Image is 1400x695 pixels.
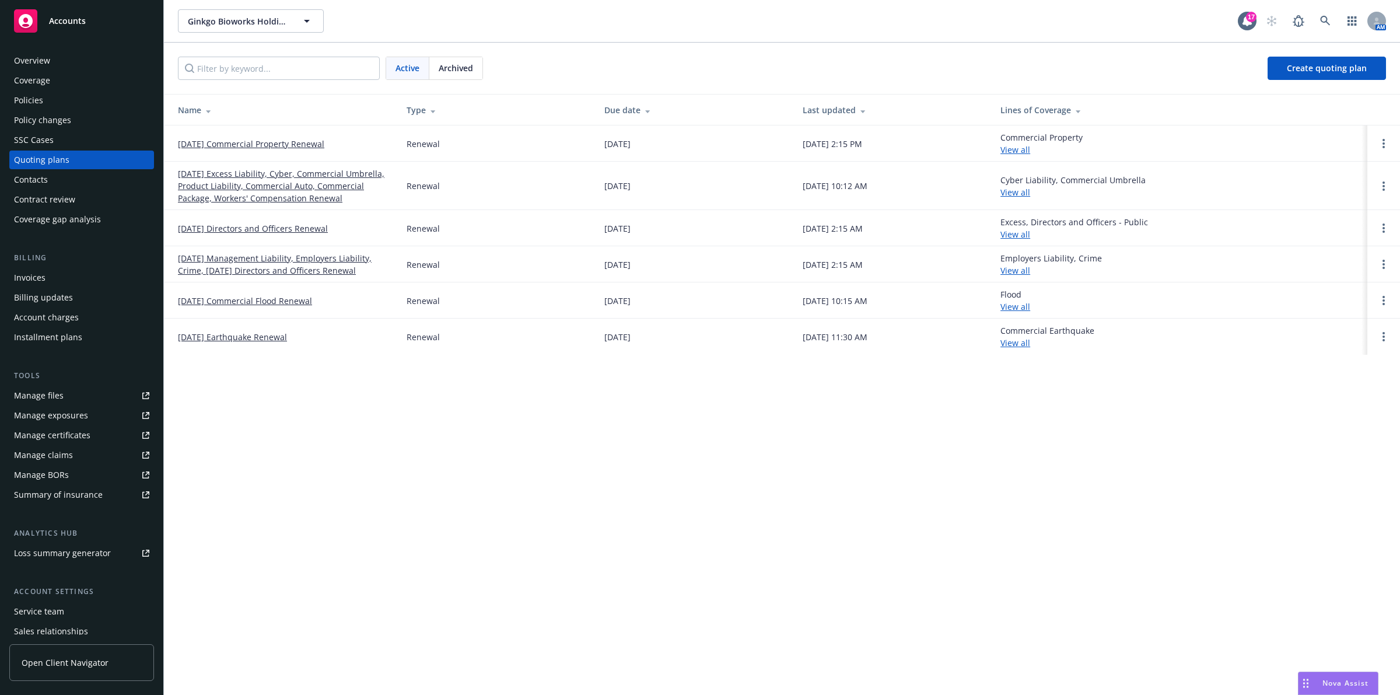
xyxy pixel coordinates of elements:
div: Lines of Coverage [1000,104,1358,116]
div: [DATE] [604,331,631,343]
a: Service team [9,602,154,621]
a: Manage certificates [9,426,154,445]
a: Manage claims [9,446,154,465]
div: Manage exposures [14,406,88,425]
a: View all [1000,265,1030,276]
div: [DATE] [604,180,631,192]
div: Coverage [14,71,50,90]
div: [DATE] [604,295,631,307]
div: Contacts [14,170,48,189]
div: Invoices [14,268,45,287]
span: Nova Assist [1322,678,1368,688]
div: Renewal [407,138,440,150]
a: Open options [1377,179,1391,193]
a: Switch app [1340,9,1364,33]
a: Start snowing [1260,9,1283,33]
a: Accounts [9,5,154,37]
a: View all [1000,144,1030,155]
a: View all [1000,187,1030,198]
input: Filter by keyword... [178,57,380,80]
div: Summary of insurance [14,486,103,504]
div: Due date [604,104,783,116]
a: Open options [1377,257,1391,271]
div: Cyber Liability, Commercial Umbrella [1000,174,1146,198]
div: Last updated [803,104,982,116]
div: Excess, Directors and Officers - Public [1000,216,1148,240]
a: View all [1000,229,1030,240]
a: Open options [1377,294,1391,308]
a: Sales relationships [9,622,154,641]
a: Open options [1377,330,1391,344]
a: Loss summary generator [9,544,154,563]
div: Flood [1000,288,1030,313]
a: Overview [9,51,154,70]
a: SSC Cases [9,131,154,149]
a: [DATE] Commercial Property Renewal [178,138,324,150]
span: Ginkgo Bioworks Holdings, Inc. [188,15,289,27]
div: Renewal [407,222,440,235]
div: Commercial Earthquake [1000,324,1094,349]
div: Commercial Property [1000,131,1083,156]
a: Manage BORs [9,466,154,484]
div: Policies [14,91,43,110]
div: Manage BORs [14,466,69,484]
span: Open Client Navigator [22,656,108,669]
div: Sales relationships [14,622,88,641]
button: Nova Assist [1298,672,1378,695]
span: Manage exposures [9,406,154,425]
div: Tools [9,370,154,382]
div: [DATE] [604,259,631,271]
a: Report a Bug [1287,9,1310,33]
div: Account settings [9,586,154,598]
a: Create quoting plan [1268,57,1386,80]
a: [DATE] Commercial Flood Renewal [178,295,312,307]
span: Accounts [49,16,86,26]
div: Renewal [407,295,440,307]
div: Billing [9,252,154,264]
a: Policies [9,91,154,110]
div: Manage claims [14,446,73,465]
span: Active [395,62,419,74]
div: [DATE] [604,222,631,235]
div: [DATE] 10:12 AM [803,180,867,192]
div: Employers Liability, Crime [1000,252,1102,277]
div: [DATE] 11:30 AM [803,331,867,343]
a: Search [1314,9,1337,33]
div: SSC Cases [14,131,54,149]
a: Invoices [9,268,154,287]
div: Drag to move [1298,672,1313,694]
div: Manage files [14,386,64,405]
div: [DATE] 10:15 AM [803,295,867,307]
div: Policy changes [14,111,71,130]
div: Type [407,104,586,116]
a: [DATE] Excess Liability, Cyber, Commercial Umbrella, Product Liability, Commercial Auto, Commerci... [178,167,388,204]
div: Renewal [407,331,440,343]
a: [DATE] Earthquake Renewal [178,331,287,343]
div: Coverage gap analysis [14,210,101,229]
div: 17 [1246,12,1256,22]
a: [DATE] Management Liability, Employers Liability, Crime, [DATE] Directors and Officers Renewal [178,252,388,277]
div: Contract review [14,190,75,209]
div: Renewal [407,259,440,271]
a: Installment plans [9,328,154,347]
div: Name [178,104,388,116]
div: Renewal [407,180,440,192]
div: [DATE] [604,138,631,150]
div: Account charges [14,308,79,327]
div: [DATE] 2:15 AM [803,259,863,271]
a: Account charges [9,308,154,327]
div: Service team [14,602,64,621]
a: Billing updates [9,288,154,307]
div: [DATE] 2:15 AM [803,222,863,235]
div: Analytics hub [9,528,154,539]
a: Open options [1377,137,1391,151]
span: Archived [439,62,473,74]
a: Coverage [9,71,154,90]
div: Billing updates [14,288,73,307]
a: Quoting plans [9,151,154,169]
a: Contacts [9,170,154,189]
a: Contract review [9,190,154,209]
div: [DATE] 2:15 PM [803,138,862,150]
a: [DATE] Directors and Officers Renewal [178,222,328,235]
div: Installment plans [14,328,82,347]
